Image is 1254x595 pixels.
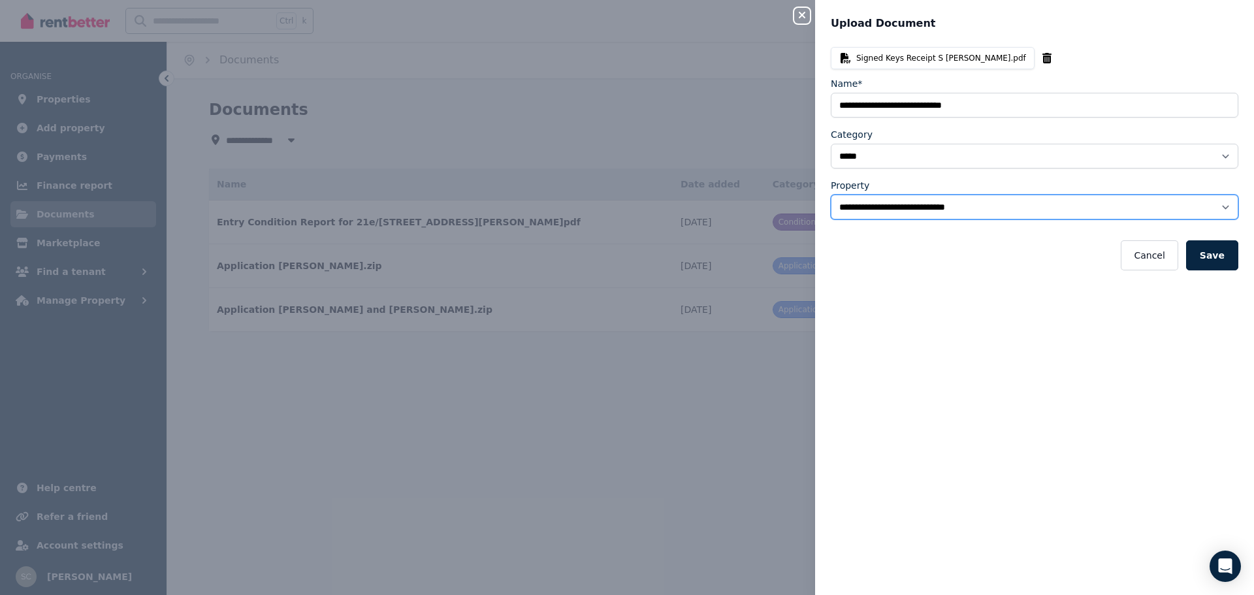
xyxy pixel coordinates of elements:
[831,128,873,141] label: Category
[831,179,869,192] label: Property
[856,53,1026,63] span: Signed Keys Receipt S [PERSON_NAME].pdf
[1121,240,1178,270] button: Cancel
[831,16,935,31] span: Upload Document
[1210,551,1241,582] div: Open Intercom Messenger
[1186,240,1238,270] button: Save
[831,77,862,90] label: Name*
